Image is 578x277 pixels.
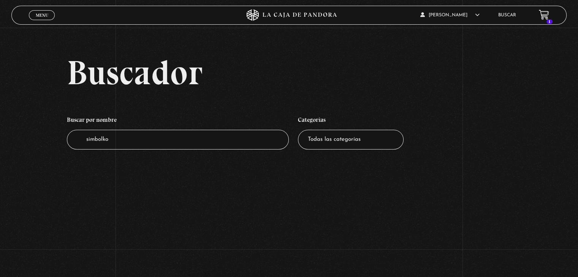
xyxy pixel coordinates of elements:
span: [PERSON_NAME] [420,13,480,17]
h2: Buscador [67,55,566,90]
h4: Categorías [298,112,404,130]
a: Buscar [498,13,516,17]
a: 1 [539,10,549,20]
span: 1 [546,19,553,24]
h4: Buscar por nombre [67,112,289,130]
span: Cerrar [33,19,51,24]
span: Menu [36,13,48,17]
